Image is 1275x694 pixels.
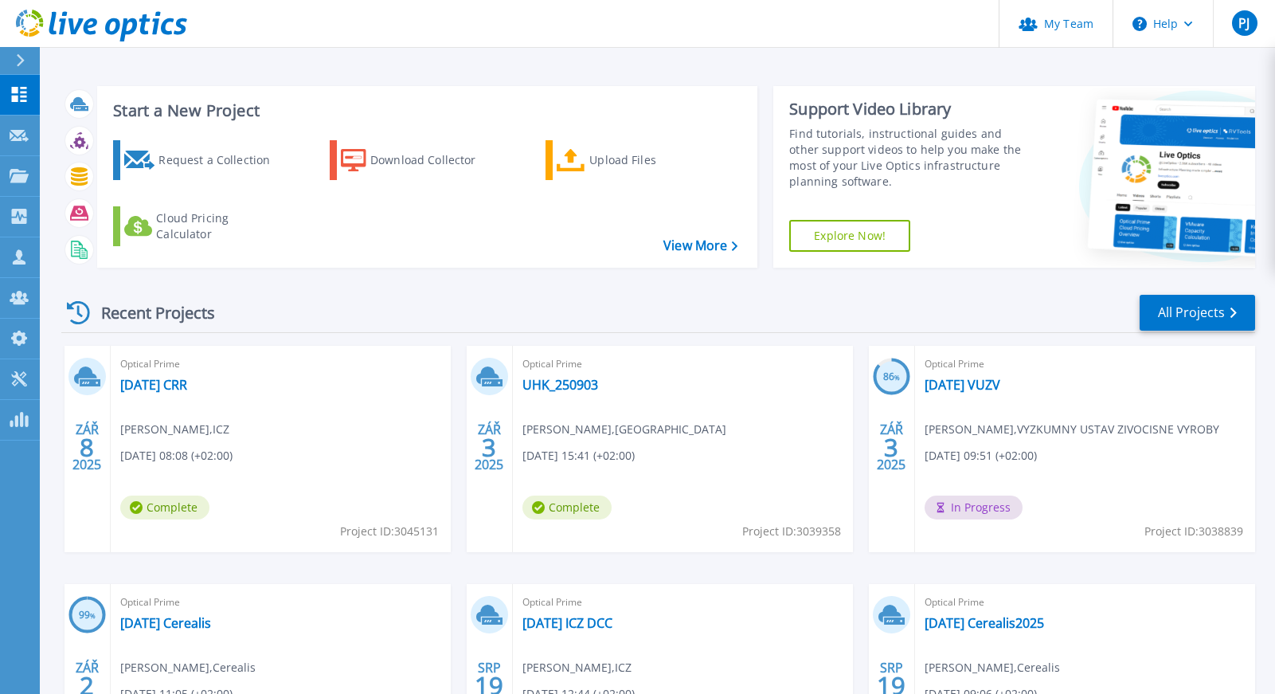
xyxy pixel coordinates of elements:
[522,355,843,373] span: Optical Prime
[80,441,94,454] span: 8
[884,441,898,454] span: 3
[474,418,504,476] div: ZÁŘ 2025
[522,421,726,438] span: [PERSON_NAME] , [GEOGRAPHIC_DATA]
[925,659,1060,676] span: [PERSON_NAME] , Cerealis
[742,523,841,540] span: Project ID: 3039358
[789,126,1032,190] div: Find tutorials, instructional guides and other support videos to help you make the most of your L...
[113,140,291,180] a: Request a Collection
[113,102,737,120] h3: Start a New Project
[876,418,906,476] div: ZÁŘ 2025
[925,594,1246,611] span: Optical Prime
[925,355,1246,373] span: Optical Prime
[789,99,1032,120] div: Support Video Library
[894,373,900,382] span: %
[1238,17,1250,29] span: PJ
[482,441,496,454] span: 3
[663,238,737,253] a: View More
[546,140,723,180] a: Upload Files
[370,144,498,176] div: Download Collector
[925,421,1219,438] span: [PERSON_NAME] , VYZKUMNY USTAV ZIVOCISNE VYROBY
[120,355,441,373] span: Optical Prime
[158,144,286,176] div: Request a Collection
[522,594,843,611] span: Optical Prime
[522,496,612,520] span: Complete
[80,679,94,692] span: 2
[68,606,106,625] h3: 99
[113,206,291,246] a: Cloud Pricing Calculator
[877,679,905,692] span: 19
[925,377,1000,393] a: [DATE] VUZV
[1144,523,1243,540] span: Project ID: 3038839
[72,418,102,476] div: ZÁŘ 2025
[120,421,229,438] span: [PERSON_NAME] , ICZ
[120,594,441,611] span: Optical Prime
[522,615,612,631] a: [DATE] ICZ DCC
[873,368,910,386] h3: 86
[120,377,187,393] a: [DATE] CRR
[156,210,284,242] div: Cloud Pricing Calculator
[1140,295,1255,331] a: All Projects
[522,447,635,465] span: [DATE] 15:41 (+02:00)
[789,220,910,252] a: Explore Now!
[925,496,1023,520] span: In Progress
[475,679,503,692] span: 19
[90,611,96,620] span: %
[330,140,507,180] a: Download Collector
[522,377,598,393] a: UHK_250903
[589,144,717,176] div: Upload Files
[120,659,256,676] span: [PERSON_NAME] , Cerealis
[925,447,1037,465] span: [DATE] 09:51 (+02:00)
[120,447,233,465] span: [DATE] 08:08 (+02:00)
[522,659,632,676] span: [PERSON_NAME] , ICZ
[120,496,209,520] span: Complete
[120,615,211,631] a: [DATE] Cerealis
[340,523,439,540] span: Project ID: 3045131
[925,615,1044,631] a: [DATE] Cerealis2025
[61,293,237,332] div: Recent Projects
